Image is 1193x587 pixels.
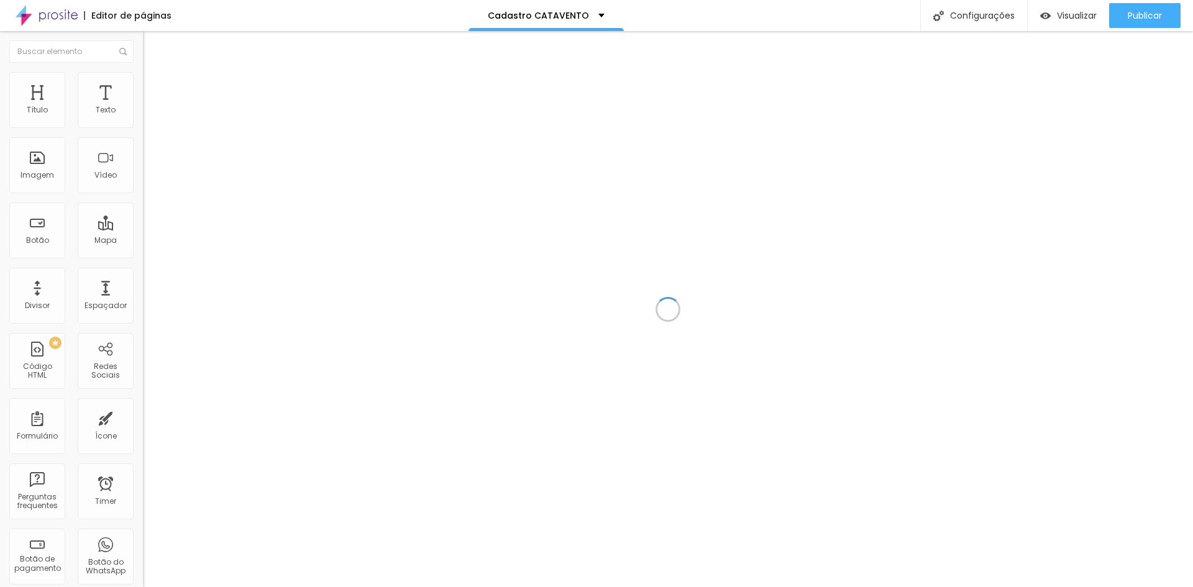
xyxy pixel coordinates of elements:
span: Publicar [1128,11,1162,20]
img: Icone [119,48,127,55]
div: Espaçador [85,301,127,310]
div: Ícone [95,432,117,440]
div: Título [27,106,48,114]
div: Perguntas frequentes [12,493,62,511]
div: Botão de pagamento [12,555,62,573]
div: Botão do WhatsApp [81,558,130,576]
button: Publicar [1109,3,1181,28]
div: Timer [95,497,116,506]
img: Icone [933,11,944,21]
div: Divisor [25,301,50,310]
div: Texto [96,106,116,114]
div: Formulário [17,432,58,440]
p: Cadastro CATAVENTO [488,11,589,20]
div: Botão [26,236,49,245]
span: Visualizar [1057,11,1097,20]
img: view-1.svg [1040,11,1051,21]
input: Buscar elemento [9,40,134,63]
div: Vídeo [94,171,117,180]
div: Editor de páginas [84,11,171,20]
div: Imagem [21,171,54,180]
div: Código HTML [12,362,62,380]
div: Redes Sociais [81,362,130,380]
div: Mapa [94,236,117,245]
button: Visualizar [1028,3,1109,28]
